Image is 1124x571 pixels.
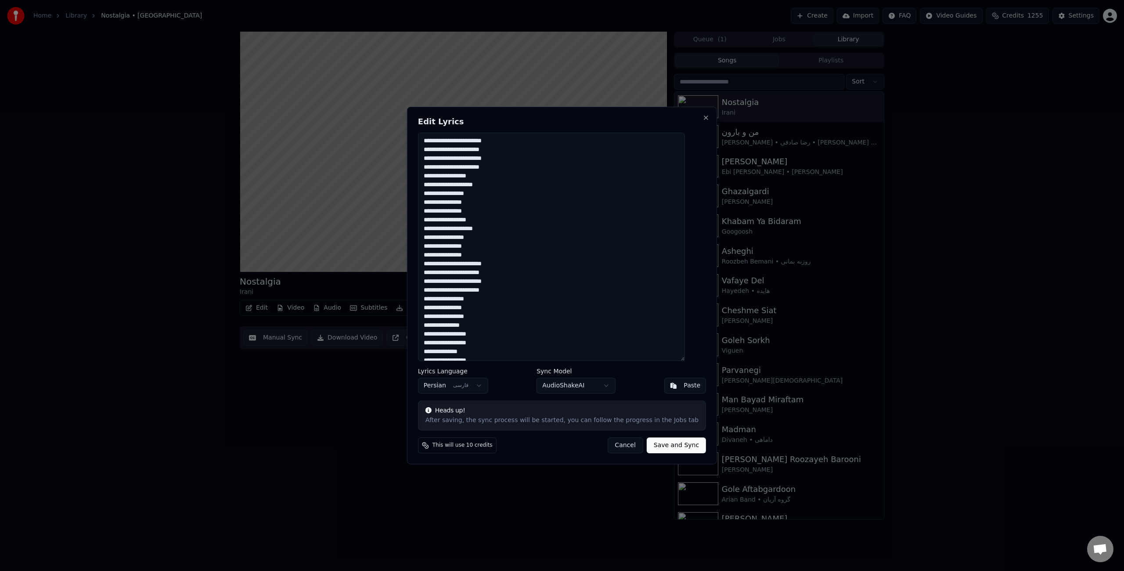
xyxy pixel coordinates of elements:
[425,416,699,425] div: After saving, the sync process will be started, you can follow the progress in the Jobs tab
[684,381,700,390] div: Paste
[418,118,706,126] h2: Edit Lyrics
[664,378,706,394] button: Paste
[537,368,616,374] label: Sync Model
[418,368,488,374] label: Lyrics Language
[425,406,699,415] div: Heads up!
[607,437,643,453] button: Cancel
[432,442,493,449] span: This will use 10 credits
[647,437,706,453] button: Save and Sync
